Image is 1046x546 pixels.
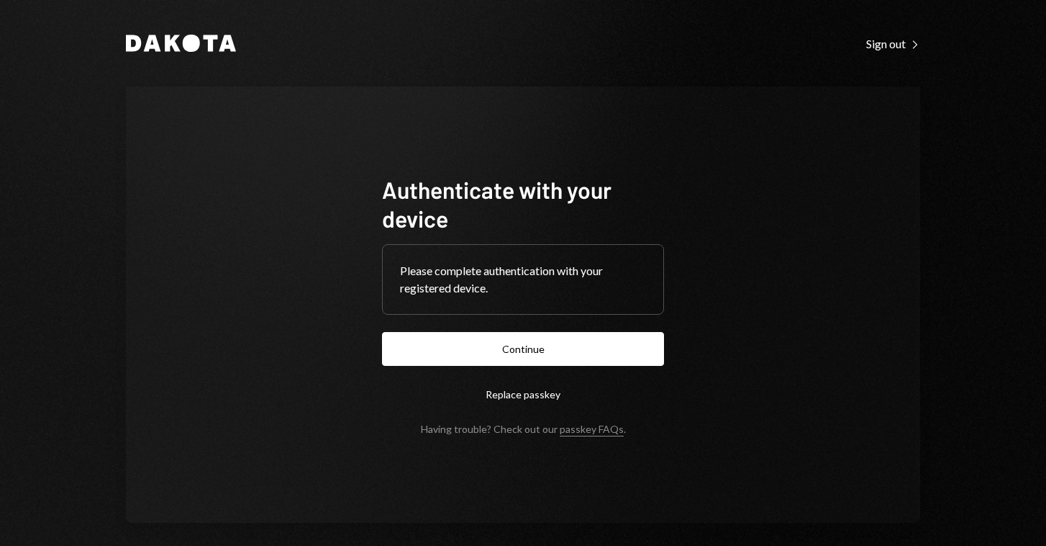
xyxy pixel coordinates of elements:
button: Replace passkey [382,377,664,411]
a: passkey FAQs [560,423,624,437]
button: Continue [382,332,664,366]
h1: Authenticate with your device [382,175,664,233]
div: Sign out [866,37,920,51]
a: Sign out [866,35,920,51]
div: Having trouble? Check out our . [421,423,626,435]
div: Please complete authentication with your registered device. [400,262,646,297]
